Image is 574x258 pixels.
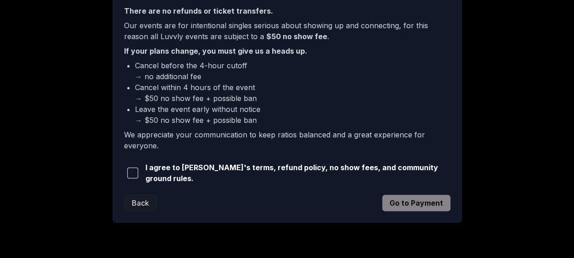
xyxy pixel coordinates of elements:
[124,46,450,56] p: If your plans change, you must give us a heads up.
[266,32,327,41] b: $50 no show fee
[124,20,450,42] p: Our events are for intentional singles serious about showing up and connecting, for this reason a...
[135,104,450,126] li: Leave the event early without notice → $50 no show fee + possible ban
[135,82,450,104] li: Cancel within 4 hours of the event → $50 no show fee + possible ban
[135,60,450,82] li: Cancel before the 4-hour cutoff → no additional fee
[124,195,157,211] button: Back
[124,5,450,16] p: There are no refunds or ticket transfers.
[145,162,450,184] span: I agree to [PERSON_NAME]'s terms, refund policy, no show fees, and community ground rules.
[124,129,450,151] p: We appreciate your communication to keep ratios balanced and a great experience for everyone.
